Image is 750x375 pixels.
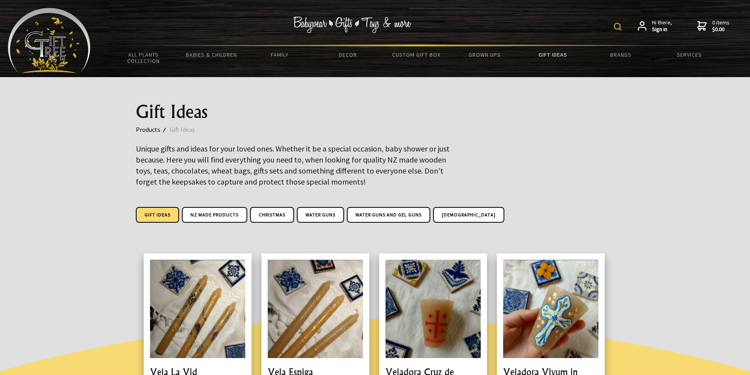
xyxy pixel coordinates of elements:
[293,17,411,33] img: Babywear - Gifts - Toys & more
[614,23,622,31] img: product search
[655,46,723,63] a: Services
[652,19,672,33] span: Hi there,
[697,19,730,33] a: 0 items$0.00
[250,207,294,223] a: Christmas
[109,46,178,69] a: All Plants Collection
[450,46,519,63] a: Grown Ups
[297,207,344,223] a: Water Guns
[8,8,91,73] img: Babyware - Gifts - Toys and more...
[587,46,655,63] a: Brands
[314,46,382,63] a: Decor
[712,19,730,33] span: 0 items
[712,26,730,33] strong: $0.00
[638,19,672,33] a: Hi there,Sign in
[178,46,246,63] a: Babies & Children
[382,46,450,63] a: Custom Gift Box
[652,26,672,33] strong: Sign in
[136,124,170,135] a: Products
[136,144,450,187] big: Unique gifts and ideas for your loved ones. Whether it be a special occasion, baby shower or just...
[433,207,504,223] a: [DEMOGRAPHIC_DATA]
[136,207,179,223] a: Gift Ideas
[519,46,587,63] a: Gift Ideas
[170,124,204,135] a: Gift Ideas
[182,207,247,223] a: NZ Made Products
[136,102,615,121] h1: Gift Ideas
[347,207,430,223] a: Water Guns and Gel Guns
[246,46,314,63] a: Family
